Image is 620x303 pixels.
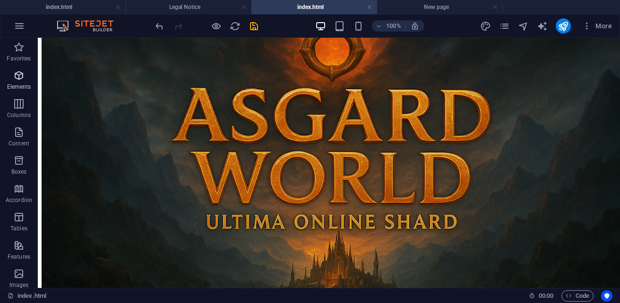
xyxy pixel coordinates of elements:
[537,20,548,32] button: text_generator
[480,20,491,32] button: design
[229,20,241,32] button: reload
[372,20,405,32] button: 100%
[7,55,31,62] p: Favorites
[518,20,529,32] button: navigator
[7,111,31,119] p: Columns
[480,21,491,32] i: Design (Ctrl+Alt+Y)
[9,140,29,147] p: Content
[9,281,29,289] p: Images
[499,20,510,32] button: pages
[126,2,251,12] h4: Legal Notice
[249,21,259,32] i: Save (Ctrl+S)
[386,20,401,32] h6: 100%
[248,20,259,32] button: save
[561,290,594,302] button: Code
[529,290,554,302] h6: Session time
[578,18,616,34] button: More
[8,253,30,261] p: Features
[556,18,571,34] button: publish
[539,290,553,302] span: 00 00
[230,21,241,32] i: Reload page
[54,20,125,32] img: Editor Logo
[518,21,529,32] i: Navigator
[11,168,27,176] p: Boxes
[377,2,503,12] h4: New page
[8,290,46,302] a: Click to cancel selection. Double-click to open Pages
[558,21,568,32] i: Publish
[210,20,222,32] button: Click here to leave preview mode and continue editing
[537,21,548,32] i: AI Writer
[601,290,612,302] button: Usercentrics
[6,196,32,204] p: Accordion
[251,2,377,12] h4: index.html
[154,20,165,32] button: undo
[566,290,589,302] span: Code
[411,22,419,30] i: On resize automatically adjust zoom level to fit chosen device.
[7,83,31,91] p: Elements
[154,21,165,32] i: Undo: Delete elements (Ctrl+Z)
[499,21,510,32] i: Pages (Ctrl+Alt+S)
[545,292,547,299] span: :
[582,21,612,31] span: More
[10,225,27,232] p: Tables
